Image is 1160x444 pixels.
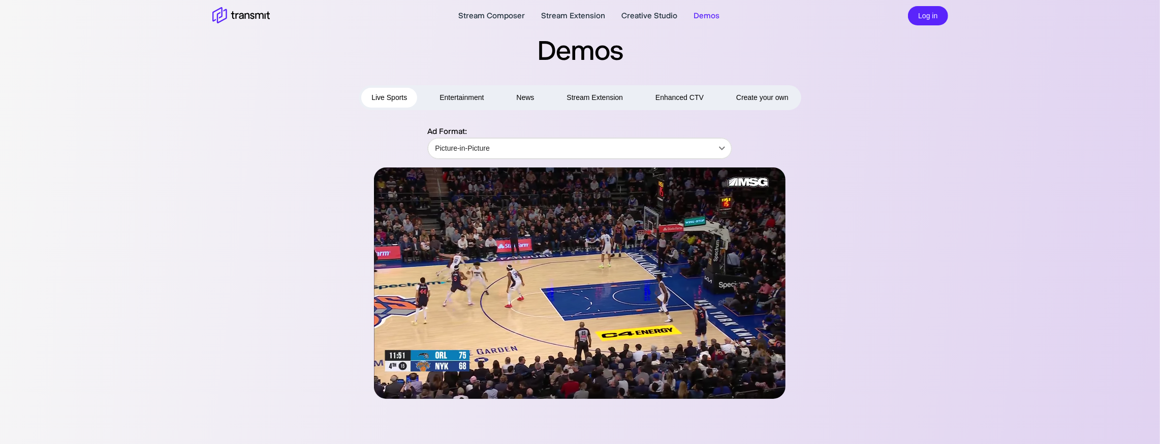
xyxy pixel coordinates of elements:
[428,134,732,162] div: Picture-in-Picture
[621,10,677,22] a: Creative Studio
[427,125,732,138] p: Ad Format:
[908,6,948,26] button: Log in
[557,88,634,108] button: Stream Extension
[694,10,719,22] a: Demos
[429,88,494,108] button: Entertainment
[458,10,525,22] a: Stream Composer
[726,88,799,108] button: Create your own
[541,10,605,22] a: Stream Extension
[361,88,417,108] button: Live Sports
[507,88,545,108] button: News
[645,88,714,108] button: Enhanced CTV
[736,91,789,104] span: Create your own
[190,32,970,68] h2: Demos
[908,10,948,20] a: Log in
